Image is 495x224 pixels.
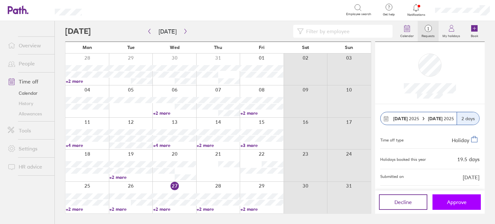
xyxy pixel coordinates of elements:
span: Approve [447,199,467,205]
span: 2025 [428,116,454,121]
span: 1 [418,26,439,31]
label: My holidays [439,32,464,38]
a: +2 more [197,142,239,148]
span: Sun [345,45,353,50]
a: +2 more [240,110,283,116]
span: Mon [82,45,92,50]
a: My holidays [439,21,464,42]
a: +2 more [153,206,196,212]
strong: [DATE] [393,116,408,122]
span: Fri [259,45,265,50]
a: +2 more [109,174,152,180]
a: Overview [3,39,54,52]
div: 19.5 days [457,156,480,162]
a: Allowances [3,109,54,119]
span: Tue [127,45,135,50]
span: Notifications [406,13,427,17]
a: +2 more [240,206,283,212]
a: Settings [3,142,54,155]
div: Holidays booked this year [380,157,426,162]
label: Requests [418,32,439,38]
a: Book [464,21,485,42]
button: [DATE] [153,26,182,37]
a: +2 more [66,78,109,84]
a: Tools [3,124,54,137]
span: Get help [378,13,399,16]
div: Search [99,7,116,13]
a: Calendar [396,21,418,42]
label: Calendar [396,32,418,38]
span: 2025 [393,116,419,121]
a: Time off [3,75,54,88]
a: 1Requests [418,21,439,42]
input: Filter by employee [304,25,389,37]
a: +3 more [240,142,283,148]
span: Decline [394,199,412,205]
a: People [3,57,54,70]
label: Book [467,32,482,38]
a: +2 more [109,206,152,212]
strong: [DATE] [428,116,444,122]
div: 2 days [457,112,479,125]
div: Time off type [380,135,403,143]
span: Submitted on [380,174,404,180]
span: Employee search [346,12,371,16]
span: [DATE] [463,174,480,180]
a: Notifications [406,3,427,17]
button: Decline [379,194,427,210]
a: HR advice [3,160,54,173]
a: History [3,98,54,109]
button: Approve [432,194,481,210]
span: Thu [214,45,222,50]
a: +4 more [153,142,196,148]
span: Wed [170,45,180,50]
a: +4 more [66,142,109,148]
a: Calendar [3,88,54,98]
a: +2 more [153,110,196,116]
span: Sat [302,45,309,50]
a: +2 more [197,206,239,212]
a: +2 more [66,206,109,212]
span: Holiday [452,137,469,143]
